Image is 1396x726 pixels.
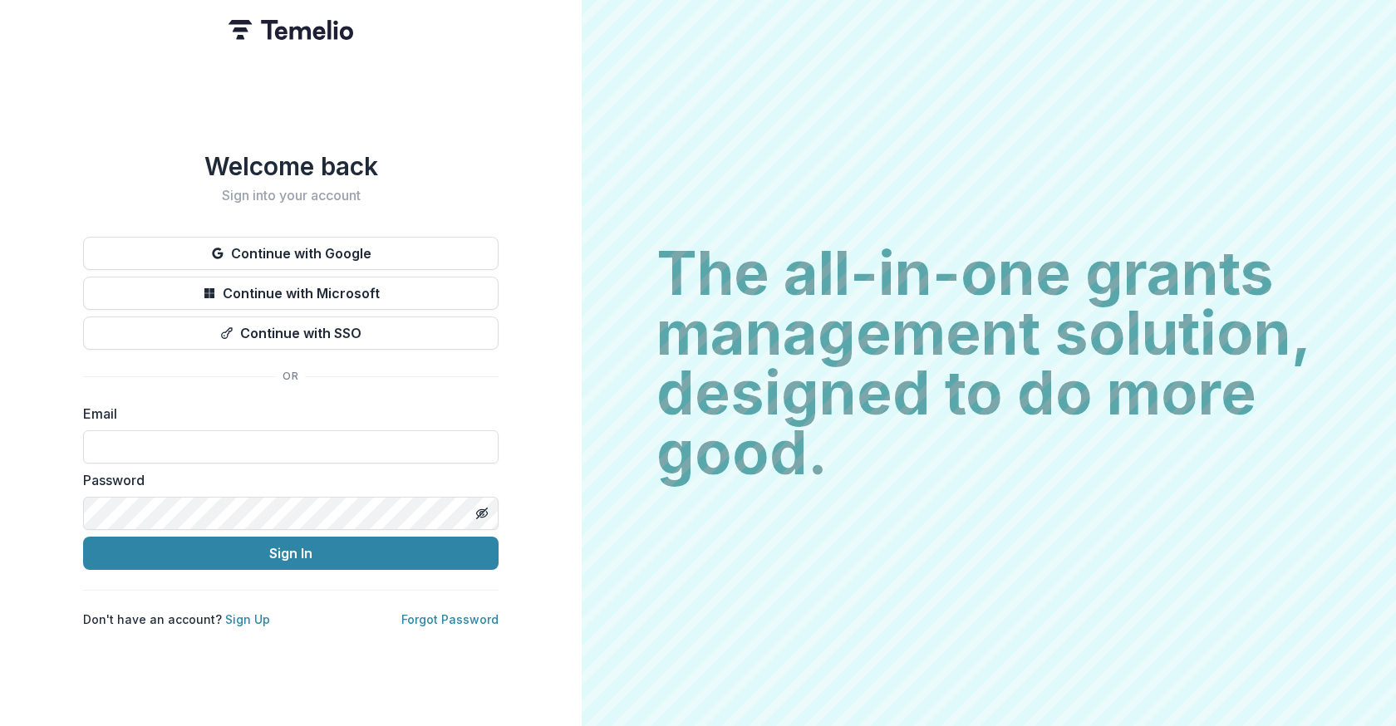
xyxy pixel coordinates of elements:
h2: Sign into your account [83,188,499,204]
a: Forgot Password [401,612,499,626]
a: Sign Up [225,612,270,626]
button: Toggle password visibility [469,500,495,527]
label: Password [83,470,489,490]
button: Continue with SSO [83,316,499,350]
label: Email [83,404,489,424]
button: Sign In [83,537,499,570]
img: Temelio [229,20,353,40]
button: Continue with Google [83,237,499,270]
h1: Welcome back [83,151,499,181]
p: Don't have an account? [83,611,270,628]
button: Continue with Microsoft [83,277,499,310]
